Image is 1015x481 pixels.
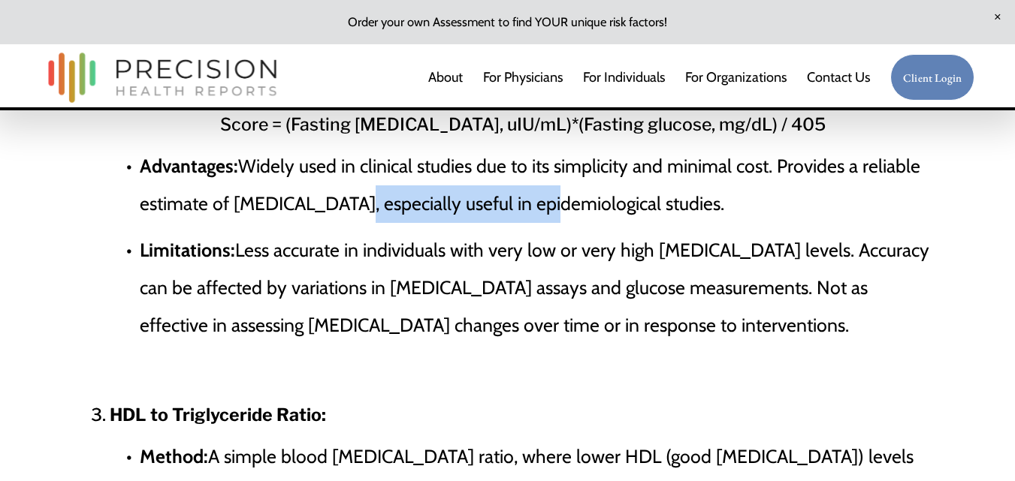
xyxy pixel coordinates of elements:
[140,155,238,177] strong: Advantages:
[940,409,1015,481] iframe: Chat Widget
[685,64,787,91] span: For Organizations
[140,445,208,467] strong: Method:
[483,62,563,92] a: For Physicians
[583,62,665,92] a: For Individuals
[140,239,235,261] strong: Limitations:
[428,62,463,92] a: About
[890,54,974,101] a: Client Login
[807,62,870,92] a: Contact Us
[110,404,326,425] strong: HDL to Triglyceride Ratio:
[110,110,935,139] h4: Score = (Fasting [MEDICAL_DATA], uIU/mL)*(Fasting glucose, mg/dL) / 405
[140,148,935,223] p: Widely used in clinical studies due to its simplicity and minimal cost. Provides a reliable estim...
[41,46,284,110] img: Precision Health Reports
[140,232,935,344] p: Less accurate in individuals with very low or very high [MEDICAL_DATA] levels. Accuracy can be af...
[685,62,787,92] a: folder dropdown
